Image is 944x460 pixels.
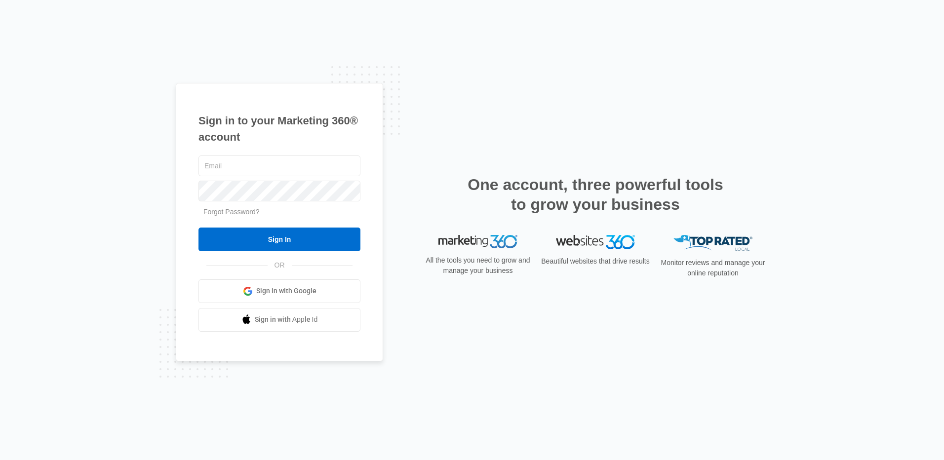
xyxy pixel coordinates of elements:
[198,155,360,176] input: Email
[198,279,360,303] a: Sign in with Google
[198,113,360,145] h1: Sign in to your Marketing 360® account
[198,228,360,251] input: Sign In
[438,235,517,249] img: Marketing 360
[255,314,318,325] span: Sign in with Apple Id
[198,308,360,332] a: Sign in with Apple Id
[203,208,260,216] a: Forgot Password?
[256,286,316,296] span: Sign in with Google
[556,235,635,249] img: Websites 360
[673,235,752,251] img: Top Rated Local
[268,260,292,270] span: OR
[465,175,726,214] h2: One account, three powerful tools to grow your business
[540,256,651,267] p: Beautiful websites that drive results
[658,258,768,278] p: Monitor reviews and manage your online reputation
[423,255,533,276] p: All the tools you need to grow and manage your business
